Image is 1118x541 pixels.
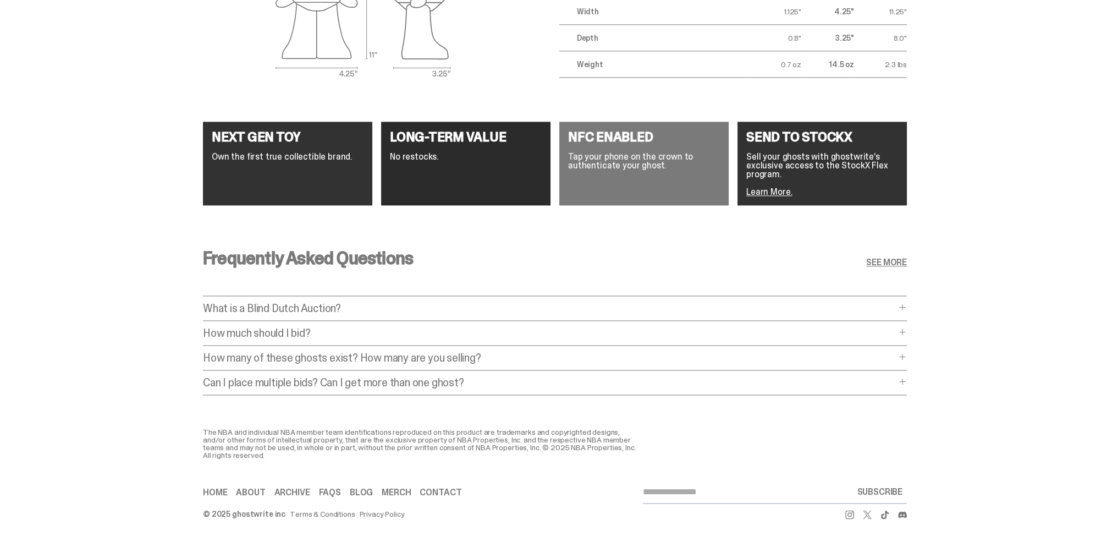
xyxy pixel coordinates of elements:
a: Privacy Policy [360,510,405,518]
h4: NEXT GEN TOY [212,130,364,144]
h3: Frequently Asked Questions [203,249,413,267]
a: About [236,488,265,497]
p: How many of these ghosts exist? How many are you selling? [203,352,896,363]
a: Blog [350,488,373,497]
p: Sell your ghosts with ghostwrite’s exclusive access to the StockX Flex program. [746,152,898,179]
h4: SEND TO STOCKX [746,130,898,144]
td: Depth [559,25,748,51]
h4: NFC ENABLED [568,130,720,144]
td: 0.8" [748,25,801,51]
td: 2.3 lbs [854,51,907,78]
button: SUBSCRIBE [852,481,907,503]
td: 3.25" [801,25,854,51]
td: 14.5 oz [801,51,854,78]
td: 8.0" [854,25,907,51]
a: Terms & Conditions [290,510,355,518]
a: Learn More. [746,186,792,198]
div: © 2025 ghostwrite inc [203,510,285,518]
a: SEE MORE [866,258,907,267]
a: FAQs [318,488,340,497]
p: What is a Blind Dutch Auction? [203,303,896,314]
a: Home [203,488,227,497]
a: Archive [274,488,310,497]
p: How much should I bid? [203,327,896,338]
p: No restocks. [390,152,542,161]
td: 0.7 oz [748,51,801,78]
div: The NBA and individual NBA member team identifications reproduced on this product are trademarks ... [203,428,643,459]
h4: LONG-TERM VALUE [390,130,542,144]
p: Can I place multiple bids? Can I get more than one ghost? [203,377,896,388]
td: Weight [559,51,748,78]
p: Own the first true collectible brand. [212,152,364,161]
a: Merch [382,488,411,497]
p: Tap your phone on the crown to authenticate your ghost. [568,152,720,170]
a: Contact [420,488,461,497]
